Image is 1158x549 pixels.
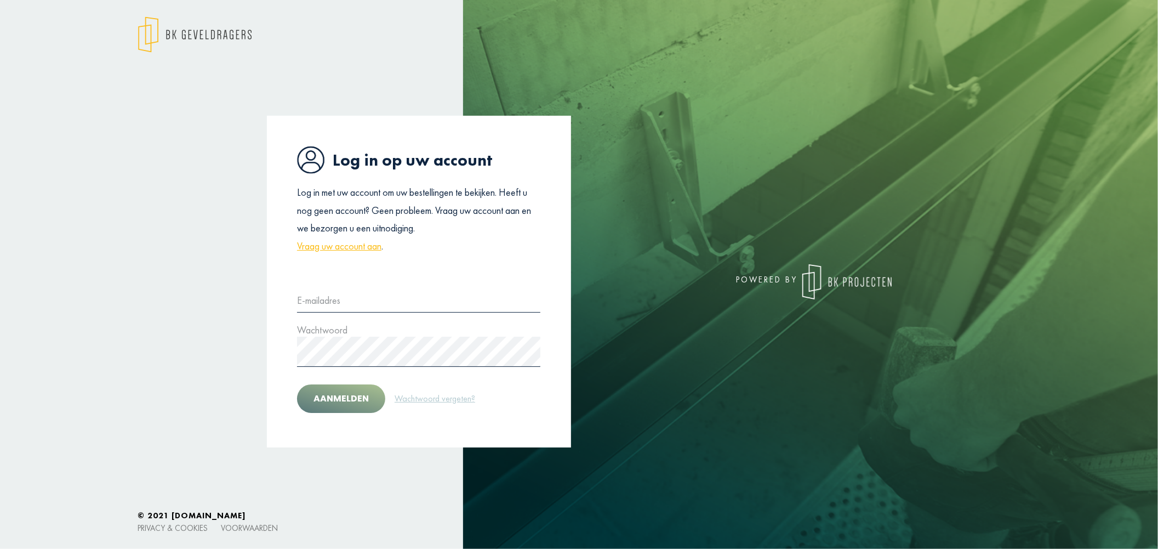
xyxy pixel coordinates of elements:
button: Aanmelden [297,384,385,413]
p: Log in met uw account om uw bestellingen te bekijken. Heeft u nog geen account? Geen probleem. Vr... [297,184,540,255]
a: Vraag uw account aan [297,237,381,255]
img: logo [802,264,892,299]
a: Wachtwoord vergeten? [394,392,476,406]
h6: © 2021 [DOMAIN_NAME] [138,511,1020,520]
h1: Log in op uw account [297,146,540,174]
a: Privacy & cookies [138,523,208,533]
a: Voorwaarden [221,523,278,533]
label: Wachtwoord [297,321,347,339]
div: powered by [587,264,892,299]
img: icon [297,146,324,174]
img: logo [138,16,252,53]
